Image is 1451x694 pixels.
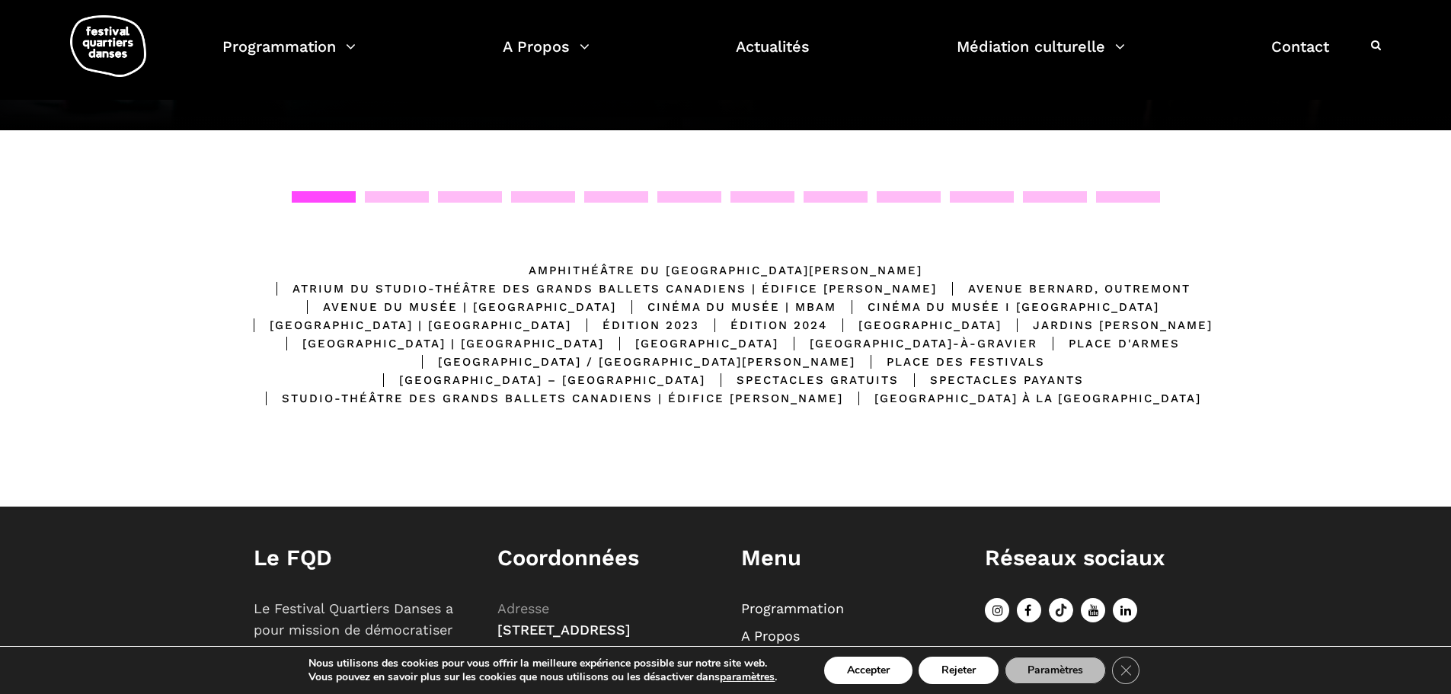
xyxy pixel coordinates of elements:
div: [GEOGRAPHIC_DATA] à la [GEOGRAPHIC_DATA] [843,389,1201,408]
div: Place des Festivals [855,353,1045,371]
button: Close GDPR Cookie Banner [1112,657,1139,684]
button: Accepter [824,657,912,684]
a: Programmation [222,34,356,78]
span: Adresse [497,600,549,616]
button: Paramètres [1005,657,1106,684]
div: [GEOGRAPHIC_DATA] [604,334,778,353]
div: [GEOGRAPHIC_DATA] / [GEOGRAPHIC_DATA][PERSON_NAME] [407,353,855,371]
div: Cinéma du Musée | MBAM [616,298,836,316]
div: Cinéma du Musée I [GEOGRAPHIC_DATA] [836,298,1159,316]
div: Avenue du Musée | [GEOGRAPHIC_DATA] [292,298,616,316]
div: Place d'Armes [1037,334,1180,353]
div: [GEOGRAPHIC_DATA] | [GEOGRAPHIC_DATA] [271,334,604,353]
div: Atrium du Studio-Théâtre des Grands Ballets Canadiens | Édifice [PERSON_NAME] [261,280,937,298]
h1: Coordonnées [497,545,711,571]
p: Nous utilisons des cookies pour vous offrir la meilleure expérience possible sur notre site web. [308,657,777,670]
a: A Propos [503,34,590,78]
span: [STREET_ADDRESS][PERSON_NAME] [497,622,631,660]
h1: Réseaux sociaux [985,545,1198,571]
a: Contact [1271,34,1329,78]
a: Programmation [741,600,844,616]
h1: Menu [741,545,954,571]
button: Rejeter [919,657,999,684]
img: logo-fqd-med [70,15,146,77]
div: [GEOGRAPHIC_DATA]-à-Gravier [778,334,1037,353]
a: Actualités [736,34,810,78]
h1: Le FQD [254,545,467,571]
div: Édition 2023 [571,316,699,334]
a: A Propos [741,628,800,644]
div: Spectacles Payants [899,371,1084,389]
div: Édition 2024 [699,316,827,334]
div: Avenue Bernard, Outremont [937,280,1191,298]
div: Spectacles gratuits [705,371,899,389]
div: Studio-Théâtre des Grands Ballets Canadiens | Édifice [PERSON_NAME] [251,389,843,408]
button: paramètres [720,670,775,684]
div: [GEOGRAPHIC_DATA] – [GEOGRAPHIC_DATA] [368,371,705,389]
div: [GEOGRAPHIC_DATA] | [GEOGRAPHIC_DATA] [238,316,571,334]
a: Médiation culturelle [957,34,1125,78]
div: Jardins [PERSON_NAME] [1002,316,1213,334]
div: Amphithéâtre du [GEOGRAPHIC_DATA][PERSON_NAME] [529,261,922,280]
p: Vous pouvez en savoir plus sur les cookies que nous utilisons ou les désactiver dans . [308,670,777,684]
div: [GEOGRAPHIC_DATA] [827,316,1002,334]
